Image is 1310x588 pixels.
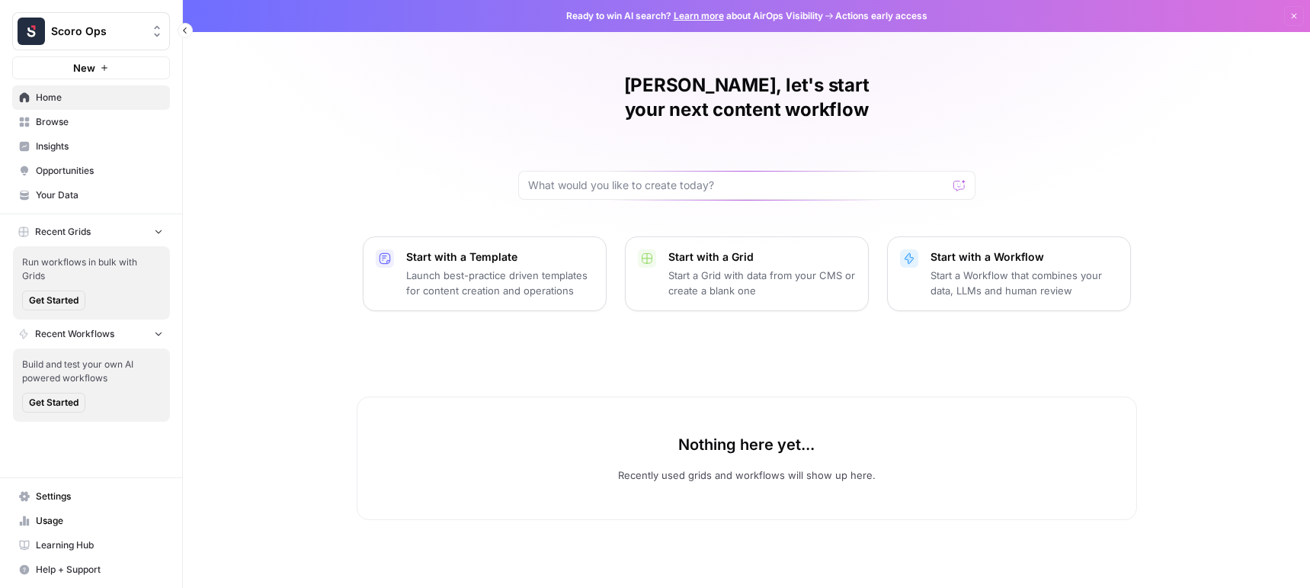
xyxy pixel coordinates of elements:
[36,563,163,577] span: Help + Support
[835,9,927,23] span: Actions early access
[12,220,170,243] button: Recent Grids
[668,268,856,298] p: Start a Grid with data from your CMS or create a blank one
[674,10,724,21] a: Learn more
[36,115,163,129] span: Browse
[12,56,170,79] button: New
[36,514,163,528] span: Usage
[528,178,947,193] input: What would you like to create today?
[36,164,163,178] span: Opportunities
[12,533,170,557] a: Learning Hub
[36,490,163,503] span: Settings
[36,188,163,202] span: Your Data
[12,85,170,110] a: Home
[29,294,78,307] span: Get Started
[518,73,975,122] h1: [PERSON_NAME], let's start your next content workflow
[887,236,1131,311] button: Start with a WorkflowStart a Workflow that combines your data, LLMs and human review
[406,268,594,298] p: Launch best-practice driven templates for content creation and operations
[12,110,170,134] a: Browse
[29,396,78,410] span: Get Started
[12,484,170,509] a: Settings
[36,538,163,552] span: Learning Hub
[678,434,815,455] p: Nothing here yet...
[668,249,856,265] p: Start with a Grid
[12,183,170,207] a: Your Data
[35,225,91,239] span: Recent Grids
[36,140,163,153] span: Insights
[12,159,170,183] a: Opportunities
[930,268,1118,298] p: Start a Workflow that combines your data, LLMs and human review
[12,134,170,159] a: Insights
[930,249,1118,265] p: Start with a Workflow
[18,18,45,45] img: Scoro Ops Logo
[406,249,594,265] p: Start with a Template
[22,358,161,385] span: Build and test your own AI powered workflows
[22,255,161,283] span: Run workflows in bulk with Grids
[35,327,114,341] span: Recent Workflows
[12,12,170,50] button: Workspace: Scoro Ops
[363,236,607,311] button: Start with a TemplateLaunch best-practice driven templates for content creation and operations
[51,24,143,39] span: Scoro Ops
[22,291,85,310] button: Get Started
[22,393,85,413] button: Get Started
[73,60,95,76] span: New
[12,557,170,582] button: Help + Support
[566,9,823,23] span: Ready to win AI search? about AirOps Visibility
[36,91,163,104] span: Home
[618,468,876,483] p: Recently used grids and workflows will show up here.
[12,509,170,533] a: Usage
[12,323,170,345] button: Recent Workflows
[625,236,869,311] button: Start with a GridStart a Grid with data from your CMS or create a blank one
